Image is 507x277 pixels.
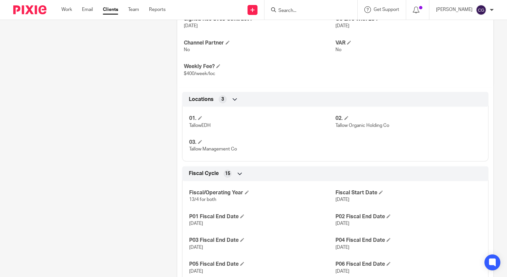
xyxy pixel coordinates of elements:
[184,71,215,76] span: $400/week/loc
[189,115,335,122] h4: 01.
[476,5,486,15] img: svg%3E
[189,147,237,151] span: Tallow Management Co
[335,123,389,128] span: Tallow Organic Holding Co
[189,261,335,268] h4: P05 Fiscal End Date
[189,123,211,128] span: TallowEDH
[149,6,166,13] a: Reports
[189,245,203,250] span: [DATE]
[13,5,46,14] img: Pixie
[278,8,337,14] input: Search
[374,7,399,12] span: Get Support
[335,221,349,226] span: [DATE]
[189,221,203,226] span: [DATE]
[128,6,139,13] a: Team
[335,47,341,52] span: No
[436,6,472,13] p: [PERSON_NAME]
[189,170,219,177] span: Fiscal Cycle
[184,47,190,52] span: No
[61,6,72,13] a: Work
[335,261,481,268] h4: P06 Fiscal End Date
[335,115,481,122] h4: 02.
[189,237,335,244] h4: P03 Fiscal End Date
[189,269,203,274] span: [DATE]
[184,63,335,70] h4: Weekly Fee?
[225,170,230,177] span: 15
[221,96,224,103] span: 3
[189,96,214,103] span: Locations
[189,189,335,196] h4: Fiscal/Operating Year
[335,213,481,220] h4: P02 Fiscal End Date
[335,197,349,202] span: [DATE]
[335,245,349,250] span: [DATE]
[335,269,349,274] span: [DATE]
[189,139,335,146] h4: 03.
[189,197,216,202] span: 13/4 for both
[335,24,349,28] span: [DATE]
[335,189,481,196] h4: Fiscal Start Date
[335,237,481,244] h4: P04 Fiscal End Date
[189,213,335,220] h4: P01 Fiscal End Date
[335,40,487,46] h4: VAR
[82,6,93,13] a: Email
[103,6,118,13] a: Clients
[184,40,335,46] h4: Channel Partner
[184,24,198,28] span: [DATE]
